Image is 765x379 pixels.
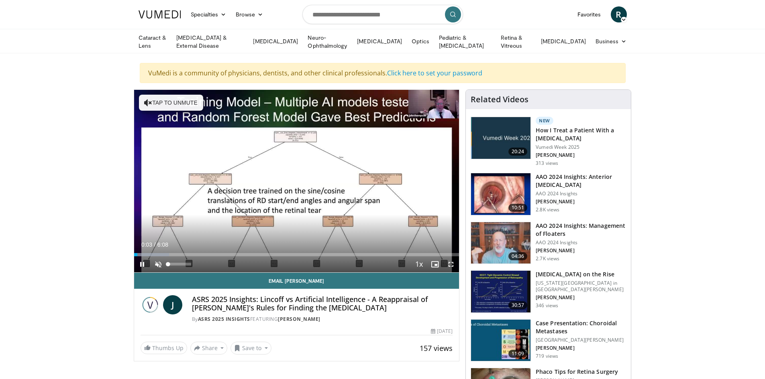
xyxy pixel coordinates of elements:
[420,343,453,353] span: 157 views
[278,316,320,322] a: [PERSON_NAME]
[611,6,627,22] a: R
[411,256,427,272] button: Playback Rate
[192,316,453,323] div: By FEATURING
[471,222,530,264] img: 8e655e61-78ac-4b3e-a4e7-f43113671c25.150x105_q85_crop-smart_upscale.jpg
[471,173,530,215] img: fd942f01-32bb-45af-b226-b96b538a46e6.150x105_q85_crop-smart_upscale.jpg
[536,144,626,150] p: Vumedi Week 2025
[407,33,434,49] a: Optics
[303,34,352,50] a: Neuro-Ophthalmology
[141,342,187,354] a: Thumbs Up
[134,256,150,272] button: Pause
[536,191,626,197] p: AAO 2024 Insights
[134,273,459,289] a: Email [PERSON_NAME]
[536,160,558,166] p: 313 views
[443,256,459,272] button: Fullscreen
[471,222,626,264] a: 04:36 AAO 2024 Insights: Management of Floaters AAO 2024 Insights [PERSON_NAME] 2.7K views
[471,270,626,313] a: 30:57 [MEDICAL_DATA] on the Rise [US_STATE][GEOGRAPHIC_DATA] in [GEOGRAPHIC_DATA][PERSON_NAME] [P...
[302,5,463,24] input: Search topics, interventions
[536,222,626,238] h3: AAO 2024 Insights: Management of Floaters
[536,126,626,142] h3: How I Treat a Patient With a [MEDICAL_DATA]
[150,256,166,272] button: Unmute
[573,6,606,22] a: Favorites
[471,319,626,362] a: 11:09 Case Presentation: Choroidal Metastases [GEOGRAPHIC_DATA][PERSON_NAME] [PERSON_NAME] 719 views
[471,117,626,166] a: 20:24 New How I Treat a Patient With a [MEDICAL_DATA] Vumedi Week 2025 [PERSON_NAME] 313 views
[536,173,626,189] h3: AAO 2024 Insights: Anterior [MEDICAL_DATA]
[154,241,156,248] span: /
[508,252,528,260] span: 04:36
[140,63,626,83] div: VuMedi is a community of physicians, dentists, and other clinical professionals.
[186,6,231,22] a: Specialties
[536,117,553,125] p: New
[134,253,459,256] div: Progress Bar
[471,95,528,104] h4: Related Videos
[352,33,407,49] a: [MEDICAL_DATA]
[192,295,453,312] h4: ASRS 2025 Insights: Lincoff vs Artificial Intelligence - A Reappraisal of [PERSON_NAME]'s Rules f...
[139,10,181,18] img: VuMedi Logo
[508,204,528,212] span: 10:51
[536,319,626,335] h3: Case Presentation: Choroidal Metastases
[536,247,626,254] p: [PERSON_NAME]
[536,270,626,278] h3: [MEDICAL_DATA] on the Rise
[508,301,528,309] span: 30:57
[157,241,168,248] span: 6:08
[141,295,160,314] img: ASRS 2025 Insights
[536,337,626,343] p: [GEOGRAPHIC_DATA][PERSON_NAME]
[536,199,626,205] p: [PERSON_NAME]
[431,328,453,335] div: [DATE]
[231,342,271,355] button: Save to
[231,6,268,22] a: Browse
[190,342,228,355] button: Share
[471,173,626,215] a: 10:51 AAO 2024 Insights: Anterior [MEDICAL_DATA] AAO 2024 Insights [PERSON_NAME] 2.8K views
[508,350,528,358] span: 11:09
[536,294,626,301] p: [PERSON_NAME]
[248,33,303,49] a: [MEDICAL_DATA]
[536,207,559,213] p: 2.8K views
[471,117,530,159] img: 02d29458-18ce-4e7f-be78-7423ab9bdffd.jpg.150x105_q85_crop-smart_upscale.jpg
[141,241,152,248] span: 0:03
[471,320,530,361] img: 9cedd946-ce28-4f52-ae10-6f6d7f6f31c7.150x105_q85_crop-smart_upscale.jpg
[508,148,528,156] span: 20:24
[536,239,626,246] p: AAO 2024 Insights
[536,302,558,309] p: 346 views
[536,255,559,262] p: 2.7K views
[536,152,626,158] p: [PERSON_NAME]
[536,33,591,49] a: [MEDICAL_DATA]
[434,34,496,50] a: Pediatric & [MEDICAL_DATA]
[171,34,248,50] a: [MEDICAL_DATA] & External Disease
[536,353,558,359] p: 719 views
[536,368,618,376] h3: Phaco Tips for Retina Surgery
[139,95,203,111] button: Tap to unmute
[134,34,172,50] a: Cataract & Lens
[536,345,626,351] p: [PERSON_NAME]
[387,69,482,77] a: Click here to set your password
[198,316,250,322] a: ASRS 2025 Insights
[427,256,443,272] button: Enable picture-in-picture mode
[471,271,530,312] img: 4ce8c11a-29c2-4c44-a801-4e6d49003971.150x105_q85_crop-smart_upscale.jpg
[168,263,191,266] div: Volume Level
[496,34,536,50] a: Retina & Vitreous
[536,280,626,293] p: [US_STATE][GEOGRAPHIC_DATA] in [GEOGRAPHIC_DATA][PERSON_NAME]
[163,295,182,314] a: J
[134,90,459,273] video-js: Video Player
[591,33,632,49] a: Business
